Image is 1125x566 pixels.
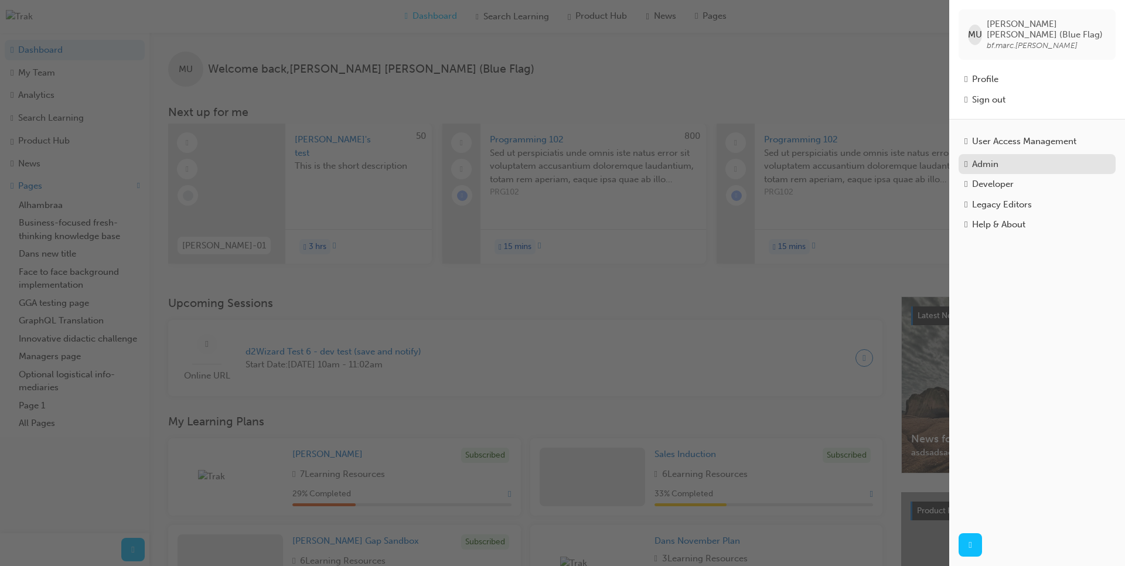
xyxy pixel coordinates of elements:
[972,73,998,86] div: Profile
[964,159,967,169] span: keys-icon
[964,136,967,146] span: usergroup-icon
[959,214,1116,235] a: Help & About
[972,198,1032,212] div: Legacy Editors
[959,195,1116,215] a: Legacy Editors
[972,178,1014,191] div: Developer
[968,28,982,42] span: MU
[959,69,1116,90] a: Profile
[969,538,971,552] span: next-icon
[959,90,1116,110] button: Sign out
[964,199,967,210] span: notepad-icon
[964,94,967,105] span: exit-icon
[964,74,967,84] span: man-icon
[987,19,1106,40] span: [PERSON_NAME] [PERSON_NAME] (Blue Flag)
[972,158,998,171] div: Admin
[987,40,1078,50] span: bf.marc.[PERSON_NAME]
[964,219,967,230] span: info-icon
[959,131,1116,152] a: User Access Management
[972,93,1005,107] div: Sign out
[959,174,1116,195] a: Developer
[964,179,967,189] span: robot-icon
[972,135,1076,148] div: User Access Management
[972,218,1025,231] div: Help & About
[959,154,1116,175] a: Admin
